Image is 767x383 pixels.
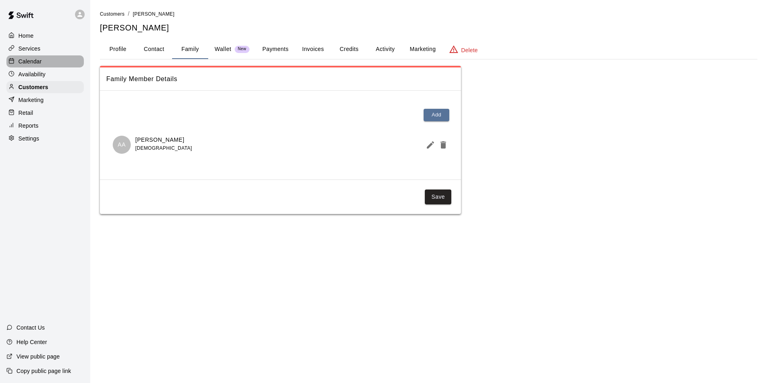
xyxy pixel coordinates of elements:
span: New [235,47,250,52]
p: Reports [18,122,39,130]
button: Profile [100,40,136,59]
button: Edit Member [422,137,435,153]
button: Delete [435,137,448,153]
button: Payments [256,40,295,59]
p: Marketing [18,96,44,104]
p: Copy public page link [16,367,71,375]
span: [DEMOGRAPHIC_DATA] [135,145,192,151]
a: Marketing [6,94,84,106]
p: [PERSON_NAME] [135,136,192,144]
button: Marketing [403,40,442,59]
a: Reports [6,120,84,132]
button: Credits [331,40,367,59]
button: Family [172,40,208,59]
a: Settings [6,132,84,145]
h5: [PERSON_NAME] [100,22,757,33]
p: Calendar [18,57,42,65]
a: Home [6,30,84,42]
span: Customers [100,11,125,17]
a: Calendar [6,55,84,67]
p: AA [118,141,126,149]
p: Availability [18,70,46,78]
button: Add [424,109,449,121]
p: Home [18,32,34,40]
a: Availability [6,68,84,80]
p: Retail [18,109,33,117]
p: Help Center [16,338,47,346]
span: [PERSON_NAME] [133,11,175,17]
p: Wallet [215,45,231,53]
div: Aiden Avitia [113,136,131,154]
div: basic tabs example [100,40,757,59]
button: Invoices [295,40,331,59]
p: Settings [18,134,39,143]
p: Delete [461,46,478,54]
p: Services [18,45,41,53]
li: / [128,10,130,18]
a: Customers [6,81,84,93]
p: Customers [18,83,48,91]
p: Contact Us [16,324,45,332]
span: Family Member Details [106,74,455,84]
nav: breadcrumb [100,10,757,18]
a: Retail [6,107,84,119]
button: Activity [367,40,403,59]
a: Services [6,43,84,55]
button: Save [425,189,451,204]
p: View public page [16,352,60,361]
a: Customers [100,10,125,17]
button: Contact [136,40,172,59]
